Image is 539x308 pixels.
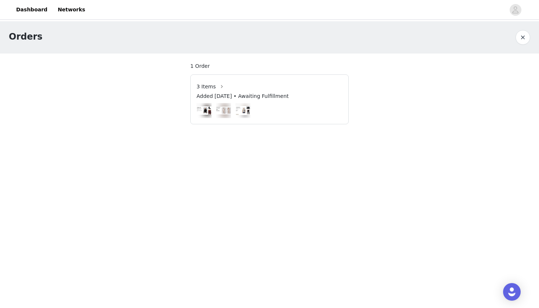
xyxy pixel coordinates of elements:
[503,283,521,301] div: Open Intercom Messenger
[235,106,250,115] img: #5 FLM
[9,30,43,43] h1: Orders
[512,4,519,16] div: avatar
[190,62,210,70] span: 1 Order
[197,83,216,91] span: 3 Items
[197,92,289,100] span: Added [DATE] • Awaiting Fulfillment
[197,106,212,115] img: #6 FLM
[216,107,231,114] img: #14 FLM
[12,1,52,18] a: Dashboard
[53,1,89,18] a: Networks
